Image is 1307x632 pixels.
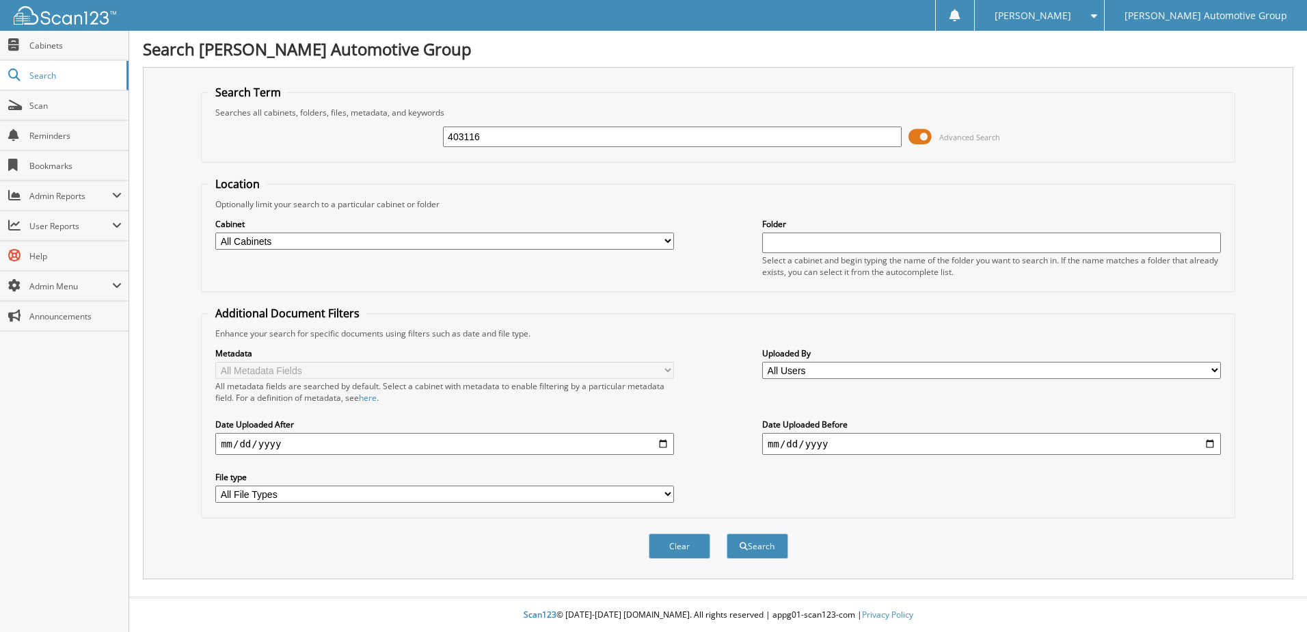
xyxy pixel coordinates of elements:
span: [PERSON_NAME] Automotive Group [1124,12,1287,20]
a: Privacy Policy [862,609,913,620]
span: User Reports [29,220,112,232]
span: Scan123 [524,609,556,620]
span: Advanced Search [939,132,1000,142]
label: Metadata [215,347,674,359]
label: Uploaded By [762,347,1221,359]
label: Date Uploaded Before [762,419,1221,430]
span: Announcements [29,311,122,322]
span: Admin Reports [29,190,112,202]
span: Help [29,250,122,262]
button: Search [727,534,788,559]
span: Admin Menu [29,280,112,292]
img: scan123-logo-white.svg [14,6,116,25]
label: Folder [762,218,1221,230]
h1: Search [PERSON_NAME] Automotive Group [143,38,1293,60]
label: Cabinet [215,218,674,230]
span: Cabinets [29,40,122,51]
span: [PERSON_NAME] [995,12,1071,20]
span: Scan [29,100,122,111]
legend: Additional Document Filters [208,306,366,321]
label: Date Uploaded After [215,419,674,430]
a: here [359,392,377,404]
iframe: Chat Widget [1239,566,1307,632]
div: All metadata fields are searched by default. Select a cabinet with metadata to enable filtering b... [215,380,674,404]
label: File type [215,471,674,483]
div: Select a cabinet and begin typing the name of the folder you want to search in. If the name match... [762,254,1221,278]
button: Clear [649,534,710,559]
span: Search [29,70,120,81]
span: Bookmarks [29,160,122,172]
input: end [762,433,1221,455]
div: Searches all cabinets, folders, files, metadata, and keywords [208,107,1228,118]
input: start [215,433,674,455]
div: © [DATE]-[DATE] [DOMAIN_NAME]. All rights reserved | appg01-scan123-com | [129,598,1307,632]
legend: Search Term [208,85,288,100]
div: Enhance your search for specific documents using filters such as date and file type. [208,328,1228,339]
legend: Location [208,176,267,192]
div: Optionally limit your search to a particular cabinet or folder [208,198,1228,210]
span: Reminders [29,130,122,142]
